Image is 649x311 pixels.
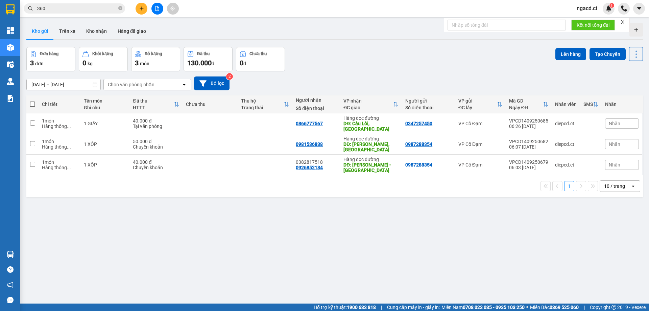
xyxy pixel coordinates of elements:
[84,121,126,126] div: 1 GIẤY
[84,105,126,110] div: Ghi chú
[555,48,586,60] button: Lên hàng
[81,23,112,39] button: Kho nhận
[571,4,603,13] span: ngacd.ct
[133,105,174,110] div: HTTT
[186,102,234,107] div: Chưa thu
[155,6,160,11] span: file-add
[609,162,620,168] span: Nhãn
[133,159,179,165] div: 40.000 đ
[609,121,620,126] span: Nhãn
[509,159,548,165] div: VPCD1409250679
[131,47,180,71] button: Số lượng3món
[28,6,33,11] span: search
[609,3,614,8] sup: 1
[509,105,543,110] div: Ngày ĐH
[84,98,126,104] div: Tên món
[67,144,71,150] span: ...
[458,121,502,126] div: VP Cổ Đạm
[347,305,376,310] strong: 1900 633 818
[6,4,15,15] img: logo-vxr
[249,51,267,56] div: Chưa thu
[7,44,14,51] img: warehouse-icon
[133,118,179,124] div: 40.000 đ
[636,5,642,12] span: caret-down
[118,6,122,10] span: close-circle
[7,297,14,303] span: message
[343,141,399,152] div: DĐ: Liêm Tuyền, Hà Nam
[241,98,284,104] div: Thu hộ
[577,21,609,29] span: Kết nối tổng đài
[441,304,525,311] span: Miền Nam
[184,47,233,71] button: Đã thu130.000đ
[343,136,399,141] div: Hàng dọc đường
[108,81,154,88] div: Chọn văn phòng nhận
[27,79,100,90] input: Select a date range.
[133,144,179,150] div: Chuyển khoản
[526,306,528,309] span: ⚪️
[296,165,323,170] div: 0926852184
[243,61,246,66] span: đ
[40,51,58,56] div: Đơn hàng
[314,304,376,311] span: Hỗ trợ kỹ thuật:
[555,102,577,107] div: Nhân viên
[42,124,77,129] div: Hàng thông thường
[458,105,497,110] div: ĐC lấy
[340,95,402,113] th: Toggle SortBy
[42,165,77,170] div: Hàng thông thường
[7,266,14,273] span: question-circle
[605,102,639,107] div: Nhãn
[135,59,139,67] span: 3
[241,105,284,110] div: Trạng thái
[194,76,230,90] button: Bộ lọc
[621,5,627,12] img: phone-icon
[555,121,577,126] div: diepcd.ct
[296,159,337,165] div: 0382817518
[610,3,613,8] span: 1
[405,141,432,147] div: 0987288354
[583,102,593,107] div: SMS
[606,5,612,12] img: icon-new-feature
[92,51,113,56] div: Khối lượng
[571,20,615,30] button: Kết nối tổng đài
[343,98,393,104] div: VP nhận
[296,97,337,103] div: Người nhận
[448,20,566,30] input: Nhập số tổng đài
[42,118,77,124] div: 1 món
[42,139,77,144] div: 1 món
[238,95,292,113] th: Toggle SortBy
[509,165,548,170] div: 06:03 [DATE]
[555,141,577,147] div: diepcd.ct
[564,181,574,191] button: 1
[133,98,174,104] div: Đã thu
[509,139,548,144] div: VPCD1409250682
[381,304,382,311] span: |
[240,59,243,67] span: 0
[590,48,626,60] button: Tạo Chuyến
[170,6,175,11] span: aim
[509,98,543,104] div: Mã GD
[88,61,93,66] span: kg
[584,304,585,311] span: |
[133,139,179,144] div: 50.000 đ
[609,141,620,147] span: Nhãn
[226,73,233,80] sup: 2
[343,157,399,162] div: Hàng dọc đường
[84,141,126,147] div: 1 XỐP
[7,78,14,85] img: warehouse-icon
[236,47,285,71] button: Chưa thu0đ
[82,59,86,67] span: 0
[112,23,151,39] button: Hàng đã giao
[42,159,77,165] div: 1 món
[118,5,122,12] span: close-circle
[67,124,71,129] span: ...
[455,95,506,113] th: Toggle SortBy
[405,121,432,126] div: 0347257450
[42,144,77,150] div: Hàng thông thường
[405,105,452,110] div: Số điện thoại
[509,124,548,129] div: 06:26 [DATE]
[7,95,14,102] img: solution-icon
[139,6,144,11] span: plus
[296,121,323,126] div: 0866777567
[630,183,636,189] svg: open
[7,282,14,288] span: notification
